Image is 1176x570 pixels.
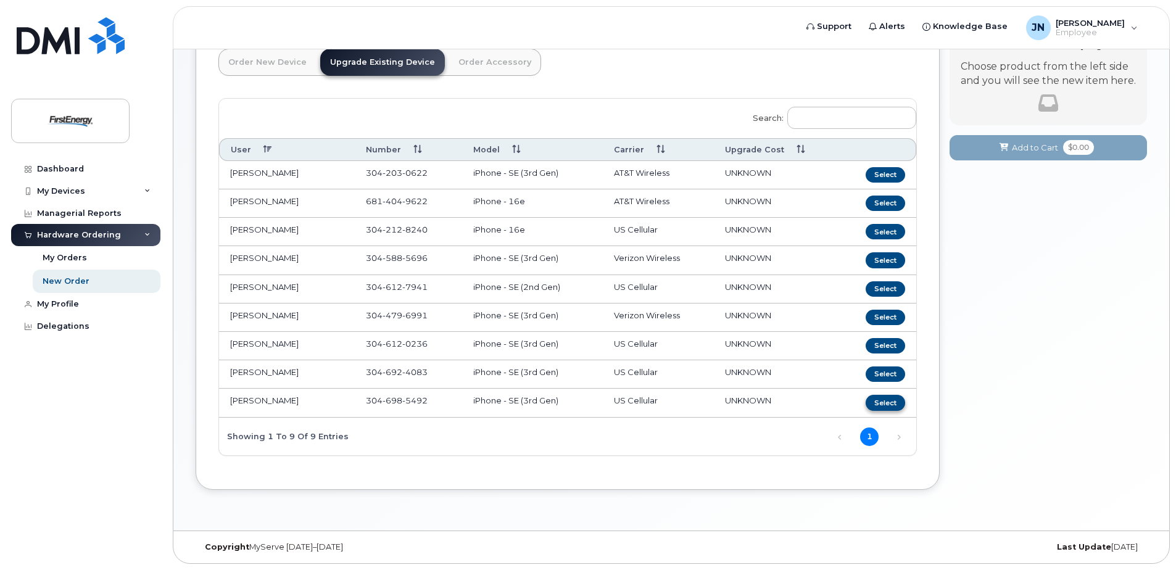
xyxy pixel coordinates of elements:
span: 304 [366,282,428,292]
span: 0622 [402,168,428,178]
td: US Cellular [603,275,714,304]
span: 692 [383,367,402,377]
button: Select [866,252,905,268]
span: UNKNOWN [725,310,771,320]
button: Select [866,224,905,239]
th: User: activate to sort column descending [219,138,355,161]
th: Model: activate to sort column ascending [462,138,603,161]
button: Select [866,366,905,382]
span: UNKNOWN [725,168,771,178]
th: Carrier: activate to sort column ascending [603,138,714,161]
td: [PERSON_NAME] [219,275,355,304]
span: Alerts [879,20,905,33]
td: AT&T Wireless [603,161,714,189]
span: UNKNOWN [725,225,771,234]
th: Upgrade Cost: activate to sort column ascending [714,138,839,161]
button: Select [866,196,905,211]
div: Jeffrey Neal [1017,15,1146,40]
td: US Cellular [603,332,714,360]
th: Number: activate to sort column ascending [355,138,462,161]
span: 212 [383,225,402,234]
span: 203 [383,168,402,178]
span: 479 [383,310,402,320]
span: 304 [366,395,428,405]
span: 612 [383,339,402,349]
span: 9622 [402,196,428,206]
td: [PERSON_NAME] [219,189,355,218]
span: 304 [366,225,428,234]
strong: Copyright [205,542,249,551]
td: [PERSON_NAME] [219,360,355,389]
a: Upgrade Existing Device [320,49,445,76]
span: UNKNOWN [725,253,771,263]
span: 304 [366,168,428,178]
td: iPhone - SE (3rd Gen) [462,304,603,332]
span: 698 [383,395,402,405]
input: Search: [787,107,916,129]
span: $0.00 [1063,140,1094,155]
td: iPhone - SE (3rd Gen) [462,360,603,389]
span: 304 [366,367,428,377]
td: AT&T Wireless [603,189,714,218]
td: [PERSON_NAME] [219,218,355,246]
td: [PERSON_NAME] [219,246,355,275]
span: 6991 [402,310,428,320]
span: 0236 [402,339,428,349]
span: Knowledge Base [933,20,1008,33]
a: Next [890,427,908,446]
td: iPhone - SE (3rd Gen) [462,161,603,189]
span: 304 [366,253,428,263]
button: Select [866,338,905,353]
button: Select [866,395,905,410]
div: Showing 1 to 9 of 9 entries [219,426,349,447]
span: 588 [383,253,402,263]
span: 7941 [402,282,428,292]
span: JN [1032,20,1045,35]
td: [PERSON_NAME] [219,304,355,332]
td: Verizon Wireless [603,304,714,332]
td: [PERSON_NAME] [219,389,355,417]
span: 304 [366,310,428,320]
button: Select [866,167,905,183]
span: UNKNOWN [725,282,771,292]
a: Order Accessory [449,49,541,76]
strong: Last Update [1057,542,1111,551]
td: iPhone - 16e [462,189,603,218]
td: [PERSON_NAME] [219,332,355,360]
a: Alerts [860,14,914,39]
span: 404 [383,196,402,206]
span: 5492 [402,395,428,405]
h4: Your Cart is Empty! [961,33,1136,50]
span: 612 [383,282,402,292]
span: [PERSON_NAME] [1056,18,1125,28]
a: 1 [860,427,879,446]
td: iPhone - SE (3rd Gen) [462,332,603,360]
a: Previous [830,427,849,446]
span: Support [817,20,851,33]
td: iPhone - SE (3rd Gen) [462,246,603,275]
button: Select [866,310,905,325]
button: Add to Cart $0.00 [950,135,1147,160]
span: Employee [1056,28,1125,38]
span: Add to Cart [1012,142,1058,154]
p: Choose product from the left side and you will see the new item here. [961,60,1136,88]
iframe: Messenger Launcher [1122,516,1167,561]
span: 5696 [402,253,428,263]
div: [DATE] [830,542,1147,552]
td: iPhone - SE (3rd Gen) [462,389,603,417]
td: iPhone - SE (2nd Gen) [462,275,603,304]
span: UNKNOWN [725,196,771,206]
label: Search: [745,99,916,133]
a: Knowledge Base [914,14,1016,39]
span: UNKNOWN [725,339,771,349]
td: Verizon Wireless [603,246,714,275]
td: US Cellular [603,389,714,417]
span: 304 [366,339,428,349]
div: MyServe [DATE]–[DATE] [196,542,513,552]
span: 681 [366,196,428,206]
td: [PERSON_NAME] [219,161,355,189]
span: 8240 [402,225,428,234]
span: 4083 [402,367,428,377]
a: Order New Device [218,49,317,76]
td: US Cellular [603,218,714,246]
